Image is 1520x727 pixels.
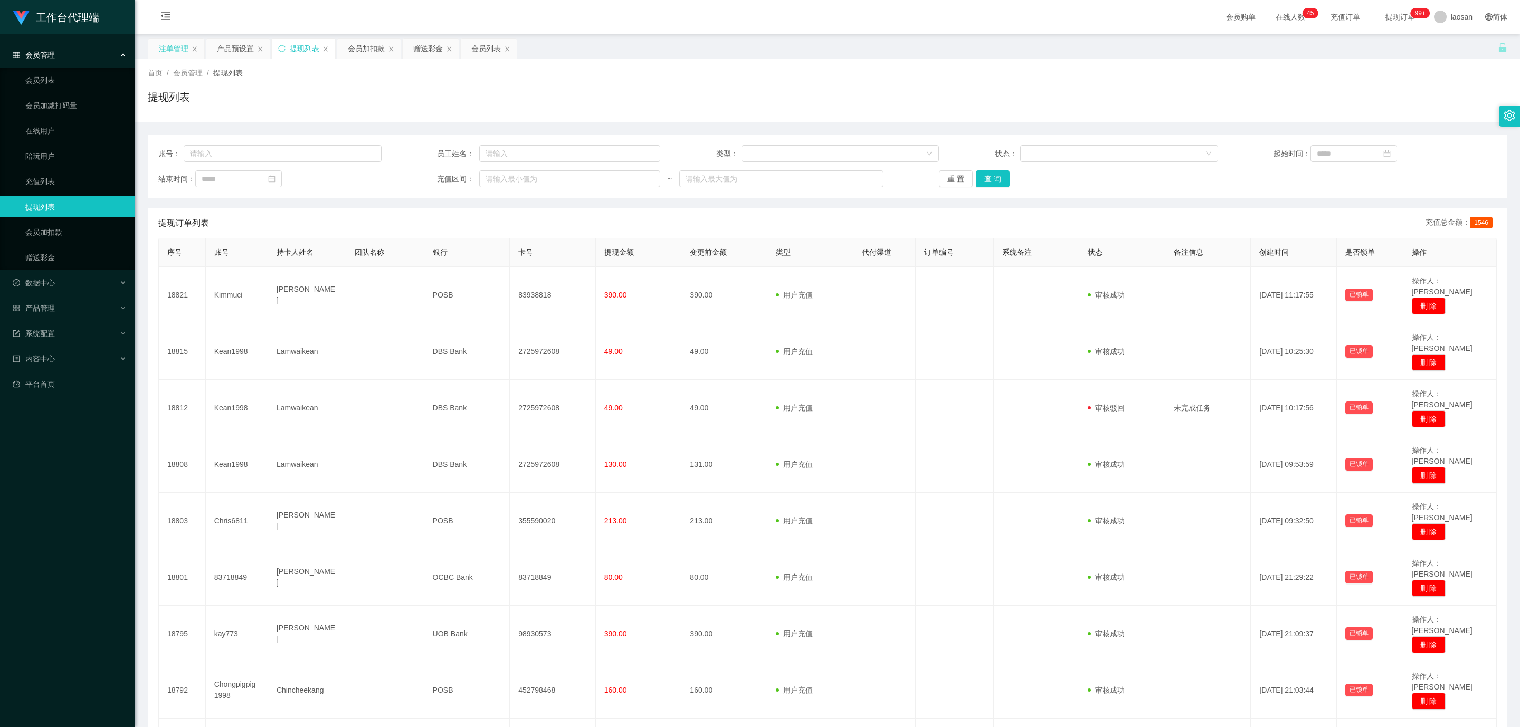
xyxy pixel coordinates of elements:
div: 赠送彩金 [413,39,443,59]
td: 83718849 [510,549,596,606]
span: 操作人：[PERSON_NAME] [1412,502,1472,522]
i: 图标: global [1485,13,1493,21]
span: 审核成功 [1088,460,1125,468]
a: 赠送彩金 [25,247,127,268]
a: 会员列表 [25,70,127,91]
span: / [167,69,169,77]
span: 130.00 [604,460,627,468]
td: UOB Bank [424,606,510,662]
td: [DATE] 10:17:56 [1251,380,1337,436]
span: 49.00 [604,404,623,412]
i: 图标: profile [13,355,20,362]
td: 355590020 [510,493,596,549]
a: 提现列表 [25,196,127,217]
span: 类型 [776,248,791,256]
span: 账号 [214,248,229,256]
button: 已锁单 [1345,289,1373,301]
td: Chris6811 [206,493,268,549]
span: 提现订单列表 [158,217,209,229]
span: 审核成功 [1088,347,1125,356]
td: [PERSON_NAME] [268,549,346,606]
button: 重 置 [939,170,973,187]
span: 审核成功 [1088,291,1125,299]
button: 查 询 [976,170,1010,187]
span: 49.00 [604,347,623,356]
td: 18812 [159,380,206,436]
i: 图标: calendar [268,175,275,183]
td: Lamwaikean [268,323,346,380]
button: 删 除 [1412,467,1446,484]
td: 160.00 [681,662,767,719]
td: [DATE] 21:09:37 [1251,606,1337,662]
button: 删 除 [1412,580,1446,597]
i: 图标: calendar [1383,150,1391,157]
button: 删 除 [1412,410,1446,427]
span: 操作人：[PERSON_NAME] [1412,333,1472,352]
img: logo.9652507e.png [13,11,30,25]
td: Kean1998 [206,380,268,436]
td: POSB [424,267,510,323]
div: 注单管理 [159,39,188,59]
span: 团队名称 [355,248,384,256]
span: 变更前金额 [690,248,727,256]
span: 用户充值 [776,404,813,412]
span: 390.00 [604,291,627,299]
td: 18801 [159,549,206,606]
p: 4 [1307,8,1310,18]
td: [PERSON_NAME] [268,267,346,323]
span: 持卡人姓名 [277,248,313,256]
td: Lamwaikean [268,380,346,436]
a: 在线用户 [25,120,127,141]
span: 用户充值 [776,291,813,299]
td: [DATE] 21:29:22 [1251,549,1337,606]
span: 操作 [1412,248,1427,256]
i: 图标: close [192,46,198,52]
div: 会员加扣款 [348,39,385,59]
td: [DATE] 09:32:50 [1251,493,1337,549]
td: 390.00 [681,267,767,323]
span: 1546 [1470,217,1493,228]
span: 390.00 [604,629,627,638]
button: 已锁单 [1345,514,1373,527]
td: 18815 [159,323,206,380]
span: 213.00 [604,516,627,525]
span: 备注信息 [1174,248,1203,256]
span: 审核驳回 [1088,404,1125,412]
span: 卡号 [518,248,533,256]
span: 会员管理 [173,69,203,77]
span: 银行 [433,248,448,256]
sup: 45 [1303,8,1318,18]
span: 操作人：[PERSON_NAME] [1412,559,1472,578]
span: 操作人：[PERSON_NAME] [1412,446,1472,465]
span: 状态： [995,148,1020,159]
td: Kean1998 [206,323,268,380]
div: 产品预设置 [217,39,254,59]
sup: 1030 [1411,8,1430,18]
td: Kimmuci [206,267,268,323]
button: 删 除 [1412,523,1446,540]
span: 用户充值 [776,629,813,638]
i: 图标: close [504,46,510,52]
td: DBS Bank [424,380,510,436]
h1: 工作台代理端 [36,1,99,34]
h1: 提现列表 [148,89,190,105]
span: 提现列表 [213,69,243,77]
div: 充值总金额： [1426,217,1497,229]
button: 已锁单 [1345,571,1373,583]
i: 图标: close [388,46,394,52]
i: 图标: down [926,150,933,158]
span: 充值订单 [1325,13,1365,21]
span: 序号 [167,248,182,256]
td: 452798468 [510,662,596,719]
input: 请输入最大值为 [679,170,883,187]
button: 已锁单 [1345,684,1373,696]
input: 请输入 [479,145,660,162]
span: 系统备注 [1002,248,1032,256]
i: 图标: sync [278,45,286,52]
a: 会员加减打码量 [25,95,127,116]
button: 删 除 [1412,636,1446,653]
p: 5 [1310,8,1314,18]
i: 图标: menu-fold [148,1,184,34]
td: 18808 [159,436,206,493]
span: 操作人：[PERSON_NAME] [1412,615,1472,635]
